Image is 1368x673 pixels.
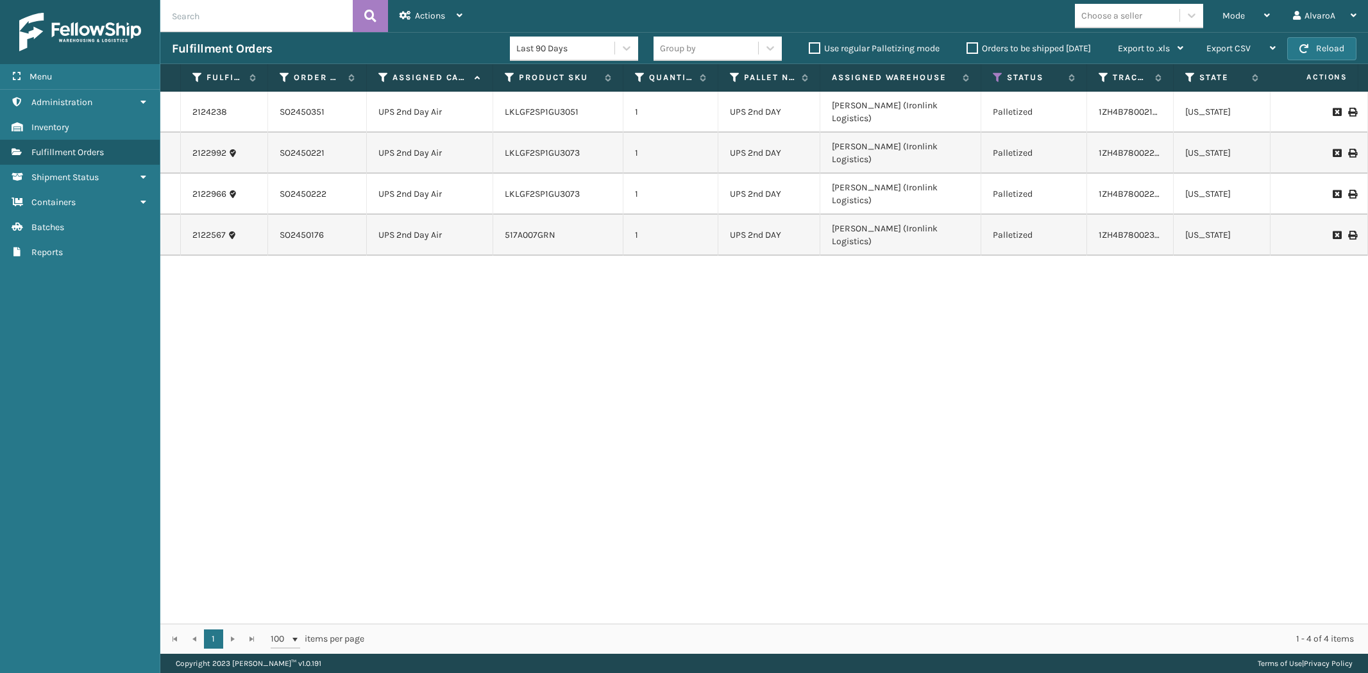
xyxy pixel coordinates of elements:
div: Group by [660,42,696,55]
i: Request to Be Cancelled [1333,231,1340,240]
span: Reports [31,247,63,258]
td: Palletized [981,133,1087,174]
div: Last 90 Days [516,42,616,55]
label: Assigned Warehouse [832,72,956,83]
label: Quantity [649,72,693,83]
td: [PERSON_NAME] (Ironlink Logistics) [820,92,981,133]
span: Menu [30,71,52,82]
a: 1ZH4B7800226333633 [1099,188,1190,199]
label: Status [1007,72,1062,83]
span: Mode [1222,10,1245,21]
a: 517A007GRN [505,229,555,240]
a: 1ZH4B7800224187028 [1099,147,1189,158]
label: Pallet Name [744,72,795,83]
td: SO2450176 [268,215,367,256]
td: 1 [623,133,718,174]
span: 100 [271,633,290,645]
div: Choose a seller [1081,9,1142,22]
a: 1 [204,629,223,649]
i: Request to Be Cancelled [1333,190,1340,199]
i: Request to Be Cancelled [1333,108,1340,117]
i: Print Label [1348,190,1356,199]
td: UPS 2nd Day Air [367,215,493,256]
td: 1 [623,174,718,215]
i: Print Label [1348,108,1356,117]
a: Terms of Use [1258,659,1302,668]
i: Print Label [1348,149,1356,158]
label: Orders to be shipped [DATE] [967,43,1091,54]
span: Fulfillment Orders [31,147,104,158]
img: logo [19,13,141,51]
td: [US_STATE] [1174,215,1271,256]
label: State [1199,72,1246,83]
button: Reload [1287,37,1356,60]
a: 2122567 [192,229,226,242]
td: UPS 2nd DAY [718,215,820,256]
td: Palletized [981,174,1087,215]
td: [PERSON_NAME] (Ironlink Logistics) [820,215,981,256]
span: Export to .xls [1118,43,1170,54]
div: | [1258,654,1353,673]
a: 2124238 [192,106,227,119]
span: Actions [1266,67,1355,88]
td: [US_STATE] [1174,174,1271,215]
td: UPS 2nd DAY [718,174,820,215]
td: [US_STATE] [1174,133,1271,174]
td: SO2450351 [268,92,367,133]
span: Export CSV [1206,43,1251,54]
td: UPS 2nd DAY [718,92,820,133]
label: Product SKU [519,72,598,83]
h3: Fulfillment Orders [172,41,272,56]
span: Administration [31,97,92,108]
label: Tracking Number [1113,72,1149,83]
a: 2122966 [192,188,226,201]
td: UPS 2nd Day Air [367,174,493,215]
a: 1ZH4B7800217963318 [1099,106,1186,117]
td: SO2450222 [268,174,367,215]
span: items per page [271,629,364,649]
td: UPS 2nd Day Air [367,133,493,174]
label: Use regular Palletizing mode [809,43,940,54]
label: Assigned Carrier Service [393,72,468,83]
a: 2122992 [192,147,226,160]
a: Privacy Policy [1304,659,1353,668]
td: [US_STATE] [1174,92,1271,133]
td: SO2450221 [268,133,367,174]
span: Actions [415,10,445,21]
td: [PERSON_NAME] (Ironlink Logistics) [820,174,981,215]
td: UPS 2nd DAY [718,133,820,174]
label: Fulfillment Order Id [207,72,243,83]
a: 1ZH4B7800233620603 [1099,229,1190,240]
td: 1 [623,92,718,133]
a: LKLGF2SP1GU3073 [505,188,580,199]
td: 1 [623,215,718,256]
td: Palletized [981,215,1087,256]
td: [PERSON_NAME] (Ironlink Logistics) [820,133,981,174]
label: Order Number [294,72,342,83]
a: LKLGF2SP1GU3051 [505,106,578,117]
td: Palletized [981,92,1087,133]
span: Containers [31,197,76,208]
td: UPS 2nd Day Air [367,92,493,133]
i: Request to Be Cancelled [1333,149,1340,158]
i: Print Label [1348,231,1356,240]
span: Shipment Status [31,172,99,183]
p: Copyright 2023 [PERSON_NAME]™ v 1.0.191 [176,654,321,673]
span: Inventory [31,122,69,133]
span: Batches [31,222,64,233]
a: LKLGF2SP1GU3073 [505,147,580,158]
div: 1 - 4 of 4 items [382,633,1354,645]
